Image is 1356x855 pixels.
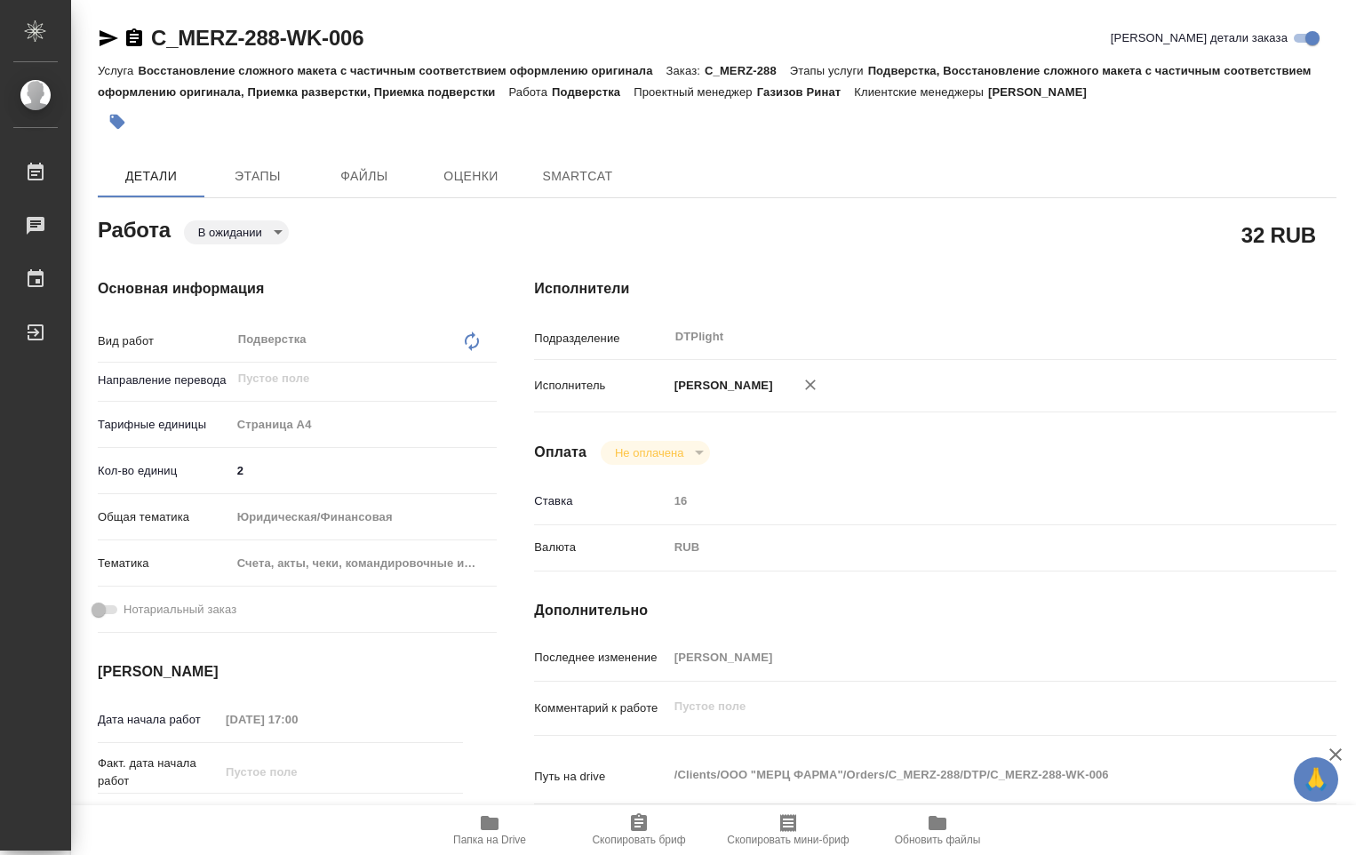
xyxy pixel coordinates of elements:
[791,365,830,404] button: Удалить исполнителя
[854,85,988,99] p: Клиентские менеджеры
[668,644,1270,670] input: Пустое поле
[215,165,300,188] span: Этапы
[534,699,667,717] p: Комментарий к работе
[895,834,981,846] span: Обновить файлы
[98,28,119,49] button: Скопировать ссылку для ЯМессенджера
[98,372,231,389] p: Направление перевода
[428,165,514,188] span: Оценки
[535,165,620,188] span: SmartCat
[534,492,667,510] p: Ставка
[219,707,375,732] input: Пустое поле
[98,212,171,244] h2: Работа
[108,165,194,188] span: Детали
[453,834,526,846] span: Папка на Drive
[124,28,145,49] button: Скопировать ссылку
[714,805,863,855] button: Скопировать мини-бриф
[863,805,1012,855] button: Обновить файлы
[790,64,868,77] p: Этапы услуги
[988,85,1100,99] p: [PERSON_NAME]
[98,801,219,836] p: Срок завершения работ
[98,102,137,141] button: Добавить тэг
[151,26,363,50] a: C_MERZ-288-WK-006
[231,548,498,579] div: Счета, акты, чеки, командировочные и таможенные документы
[534,539,667,556] p: Валюта
[98,711,219,729] p: Дата начала работ
[508,85,552,99] p: Работа
[534,377,667,395] p: Исполнитель
[668,760,1270,790] textarea: /Clients/ООО "МЕРЦ ФАРМА"/Orders/C_MERZ-288/DTP/C_MERZ-288-WK-006
[601,441,710,465] div: В ожидании
[98,64,138,77] p: Услуга
[666,64,705,77] p: Заказ:
[592,834,685,846] span: Скопировать бриф
[1111,29,1288,47] span: [PERSON_NAME] детали заказа
[124,601,236,619] span: Нотариальный заказ
[415,805,564,855] button: Папка на Drive
[98,555,231,572] p: Тематика
[231,458,498,483] input: ✎ Введи что-нибудь
[534,442,586,463] h4: Оплата
[668,377,773,395] p: [PERSON_NAME]
[1294,757,1338,802] button: 🙏
[98,462,231,480] p: Кол-во единиц
[668,532,1270,563] div: RUB
[634,85,756,99] p: Проектный менеджер
[98,661,463,683] h4: [PERSON_NAME]
[668,488,1270,514] input: Пустое поле
[534,768,667,786] p: Путь на drive
[534,278,1336,300] h4: Исполнители
[1301,761,1331,798] span: 🙏
[534,600,1336,621] h4: Дополнительно
[534,330,667,348] p: Подразделение
[138,64,666,77] p: Восстановление сложного макета с частичным соответствием оформлению оригинала
[322,165,407,188] span: Файлы
[98,416,231,434] p: Тарифные единицы
[98,508,231,526] p: Общая тематика
[757,85,855,99] p: Газизов Ринат
[552,85,634,99] p: Подверстка
[564,805,714,855] button: Скопировать бриф
[236,368,456,389] input: Пустое поле
[727,834,849,846] span: Скопировать мини-бриф
[610,445,689,460] button: Не оплачена
[1241,220,1316,250] h2: 32 RUB
[219,759,375,785] input: Пустое поле
[534,649,667,667] p: Последнее изменение
[98,755,219,790] p: Факт. дата начала работ
[184,220,289,244] div: В ожидании
[98,278,463,300] h4: Основная информация
[231,410,498,440] div: Страница А4
[705,64,790,77] p: C_MERZ-288
[231,502,498,532] div: Юридическая/Финансовая
[98,332,231,350] p: Вид работ
[193,225,267,240] button: В ожидании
